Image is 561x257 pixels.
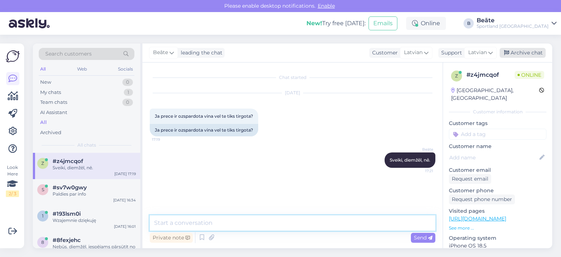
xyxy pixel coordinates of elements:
span: #z4jmcqof [53,158,83,165]
span: z [41,160,44,166]
div: [GEOGRAPHIC_DATA], [GEOGRAPHIC_DATA] [451,87,539,102]
div: Online [406,17,446,30]
span: Search customers [45,50,92,58]
input: Add name [449,154,538,162]
div: Beāte [477,18,549,23]
div: New [40,79,51,86]
div: Wzajemnie dziękuję [53,217,136,224]
span: Online [515,71,544,79]
div: AI Assistant [40,109,67,116]
a: [URL][DOMAIN_NAME] [449,215,506,222]
div: Customer information [449,109,546,115]
div: 2 / 3 [6,190,19,197]
span: Beāte [153,49,168,57]
span: Beāte [406,147,433,152]
div: # z4jmcqof [466,71,515,79]
p: Operating system [449,234,546,242]
div: My chats [40,89,61,96]
div: Request phone number [449,194,515,204]
div: All [39,64,47,74]
div: Sveiki, diemžēl, nē. [53,165,136,171]
span: All chats [77,142,96,148]
div: Try free [DATE]: [306,19,366,28]
div: Chat started [150,74,435,81]
div: Support [438,49,462,57]
div: Sportland [GEOGRAPHIC_DATA] [477,23,549,29]
div: Ja prece ir ozspardota vina vel te tiks tirgota? [150,124,258,136]
div: [DATE] 16:01 [114,224,136,229]
p: Visited pages [449,207,546,215]
span: Send [414,234,432,241]
span: #sv7w0gwy [53,184,87,191]
span: Latvian [404,49,423,57]
span: 8 [41,239,44,245]
span: Sveiki, diemžēl, nē. [390,157,430,163]
div: 1 [124,89,133,96]
button: Emails [369,16,397,30]
span: #193lsm0i [53,211,81,217]
b: New! [306,20,322,27]
div: leading the chat [178,49,222,57]
img: Askly Logo [6,49,20,63]
a: BeāteSportland [GEOGRAPHIC_DATA] [477,18,557,29]
div: All [40,119,47,126]
span: 1 [42,213,43,219]
div: Web [76,64,88,74]
p: iPhone OS 18.5 [449,242,546,250]
span: Enable [316,3,337,9]
div: Nebūs, diemžēl, iespējams pārsūtīt no viena veikala uz citu veikalu. [53,243,136,257]
p: Customer tags [449,120,546,127]
div: Archive chat [500,48,546,58]
input: Add a tag [449,129,546,140]
div: Request email [449,174,491,184]
div: Paldies par info [53,191,136,197]
span: Latvian [468,49,487,57]
span: 17:21 [406,168,433,174]
span: s [42,187,44,192]
div: [DATE] [150,90,435,96]
div: [DATE] 17:19 [114,171,136,177]
p: See more ... [449,225,546,231]
div: 0 [122,79,133,86]
span: 17:19 [152,137,179,142]
p: Customer email [449,166,546,174]
div: 0 [122,99,133,106]
div: Look Here [6,164,19,197]
div: Team chats [40,99,67,106]
div: [DATE] 16:34 [113,197,136,203]
span: #8fexjehc [53,237,81,243]
div: B [463,18,474,29]
p: Customer name [449,143,546,150]
div: Socials [117,64,134,74]
div: Archived [40,129,61,136]
span: Ja prece ir ozspardota vina vel te tiks tirgota? [155,113,253,119]
div: Private note [150,233,193,243]
p: Customer phone [449,187,546,194]
div: Customer [369,49,398,57]
span: z [455,73,458,79]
